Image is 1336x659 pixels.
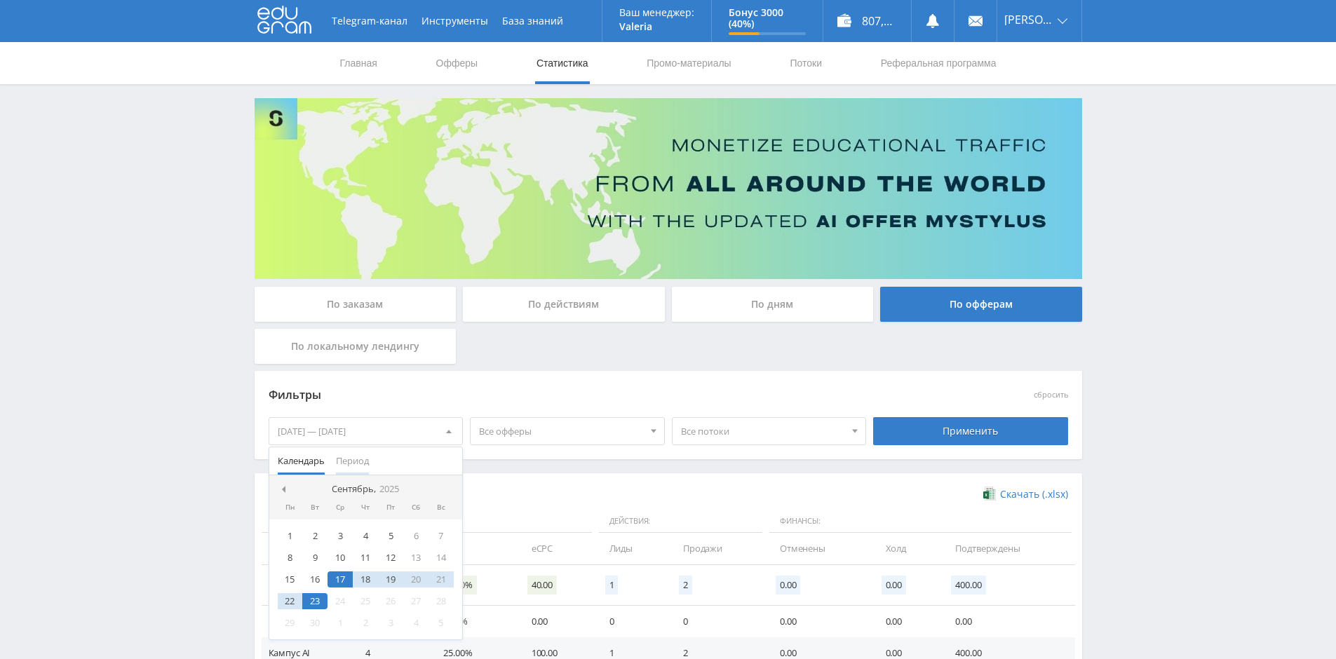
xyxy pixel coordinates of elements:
[429,615,454,631] div: 5
[619,7,694,18] p: Ваш менеджер:
[882,576,906,595] span: 0.00
[403,593,429,609] div: 27
[872,606,942,637] td: 0.00
[518,533,595,564] td: eCPC
[880,287,1082,322] div: По офферам
[278,593,303,609] div: 22
[951,576,985,595] span: 400.00
[873,417,1068,445] div: Применить
[278,503,303,512] div: Пн
[326,484,405,495] div: Сентябрь,
[272,447,330,475] button: Календарь
[679,576,692,595] span: 2
[262,533,352,564] td: Дата
[353,550,378,566] div: 11
[788,42,823,84] a: Потоки
[619,21,694,32] p: Valeria
[255,98,1082,279] img: Banner
[435,42,480,84] a: Офферы
[302,571,328,587] div: 16
[269,418,463,444] div: [DATE] — [DATE]
[729,7,806,29] p: Бонус 3000 (40%)
[403,503,429,512] div: Сб
[669,606,766,637] td: 0
[429,533,517,564] td: CR
[328,528,353,544] div: 3
[429,593,454,609] div: 28
[429,528,454,544] div: 7
[463,287,665,322] div: По действиям
[353,528,378,544] div: 4
[353,571,378,587] div: 18
[605,576,619,595] span: 1
[599,510,762,534] span: Действия:
[278,550,303,566] div: 8
[378,593,403,609] div: 26
[302,503,328,512] div: Вт
[302,528,328,544] div: 2
[378,550,403,566] div: 12
[1004,14,1053,25] span: [PERSON_NAME]
[941,606,1074,637] td: 0.00
[328,593,353,609] div: 24
[328,615,353,631] div: 1
[429,503,454,512] div: Вс
[278,615,303,631] div: 29
[1034,390,1068,400] button: сбросить
[872,533,942,564] td: Холд
[353,593,378,609] div: 25
[983,487,995,501] img: xlsx
[403,528,429,544] div: 6
[278,528,303,544] div: 1
[681,418,845,444] span: Все потоки
[378,615,403,631] div: 3
[302,593,328,609] div: 23
[278,447,325,475] span: Календарь
[328,571,353,587] div: 17
[336,447,369,475] span: Период
[262,510,592,534] span: Данные:
[941,533,1074,564] td: Подтверждены
[429,571,454,587] div: 21
[403,550,429,566] div: 13
[429,550,454,566] div: 14
[403,615,429,631] div: 4
[595,533,670,564] td: Лиды
[255,287,457,322] div: По заказам
[328,550,353,566] div: 10
[595,606,670,637] td: 0
[278,571,303,587] div: 15
[769,510,1072,534] span: Финансы:
[353,503,378,512] div: Чт
[766,533,872,564] td: Отменены
[262,606,352,637] td: Автор24
[255,329,457,364] div: По локальному лендингу
[302,550,328,566] div: 9
[479,418,643,444] span: Все офферы
[378,503,403,512] div: Пт
[1000,489,1068,500] span: Скачать (.xlsx)
[262,565,352,606] td: Итого:
[403,571,429,587] div: 20
[776,576,800,595] span: 0.00
[379,484,399,494] i: 2025
[429,606,517,637] td: 0.00%
[330,447,375,475] button: Период
[378,571,403,587] div: 19
[983,487,1067,501] a: Скачать (.xlsx)
[269,385,867,406] div: Фильтры
[672,287,874,322] div: По дням
[645,42,732,84] a: Промо-материалы
[353,615,378,631] div: 2
[518,606,595,637] td: 0.00
[879,42,998,84] a: Реферальная программа
[302,615,328,631] div: 30
[339,42,379,84] a: Главная
[328,503,353,512] div: Ср
[527,576,557,595] span: 40.00
[378,528,403,544] div: 5
[766,606,872,637] td: 0.00
[669,533,766,564] td: Продажи
[535,42,590,84] a: Статистика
